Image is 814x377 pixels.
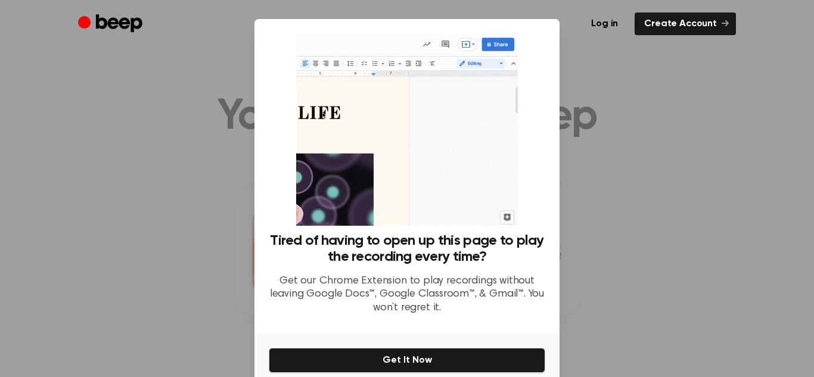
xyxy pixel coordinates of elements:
[296,33,517,226] img: Beep extension in action
[269,233,545,265] h3: Tired of having to open up this page to play the recording every time?
[78,13,145,36] a: Beep
[582,13,627,35] a: Log in
[635,13,736,35] a: Create Account
[269,275,545,315] p: Get our Chrome Extension to play recordings without leaving Google Docs™, Google Classroom™, & Gm...
[269,348,545,373] button: Get It Now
